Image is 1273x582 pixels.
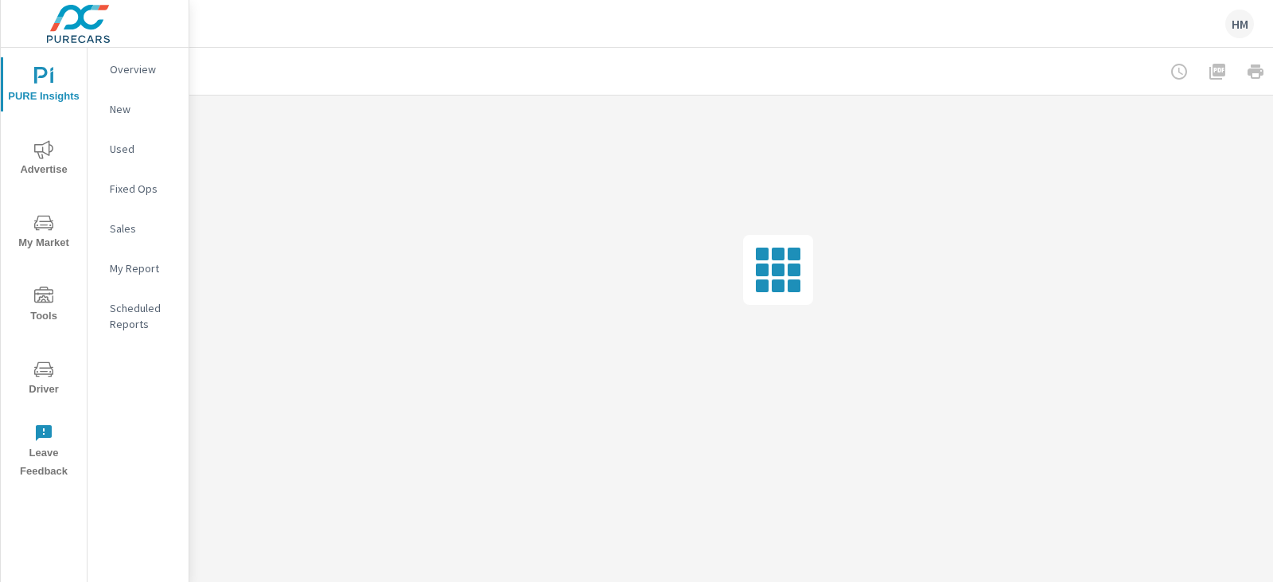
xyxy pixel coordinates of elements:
[88,57,189,81] div: Overview
[88,296,189,336] div: Scheduled Reports
[110,101,176,117] p: New
[6,360,82,399] span: Driver
[110,260,176,276] p: My Report
[88,256,189,280] div: My Report
[6,424,82,481] span: Leave Feedback
[6,140,82,179] span: Advertise
[6,287,82,326] span: Tools
[88,97,189,121] div: New
[110,61,176,77] p: Overview
[88,177,189,201] div: Fixed Ops
[110,300,176,332] p: Scheduled Reports
[1225,10,1254,38] div: HM
[88,217,189,240] div: Sales
[110,141,176,157] p: Used
[88,137,189,161] div: Used
[1,48,87,487] div: nav menu
[110,221,176,236] p: Sales
[6,213,82,252] span: My Market
[6,67,82,106] span: PURE Insights
[110,181,176,197] p: Fixed Ops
